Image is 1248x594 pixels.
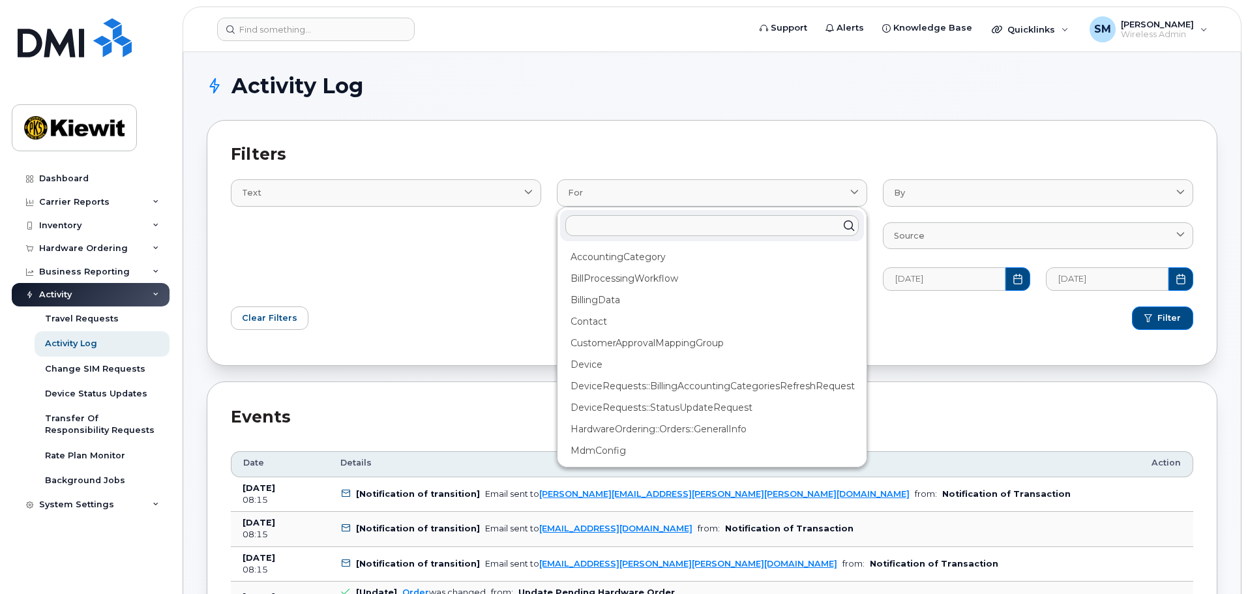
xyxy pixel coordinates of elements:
[568,186,583,199] span: For
[883,179,1193,206] a: By
[560,462,864,483] div: Order
[539,489,910,499] a: [PERSON_NAME][EMAIL_ADDRESS][PERSON_NAME][PERSON_NAME][DOMAIN_NAME]
[243,529,317,541] div: 08:15
[231,306,308,330] button: Clear Filters
[243,457,264,469] span: Date
[560,354,864,376] div: Device
[243,494,317,506] div: 08:15
[698,524,720,533] span: from:
[485,524,692,533] div: Email sent to
[485,489,910,499] div: Email sent to
[243,518,275,527] b: [DATE]
[539,559,837,569] a: [EMAIL_ADDRESS][PERSON_NAME][PERSON_NAME][DOMAIN_NAME]
[340,457,372,469] span: Details
[231,179,541,206] a: Text
[560,440,864,462] div: MdmConfig
[243,553,275,563] b: [DATE]
[243,483,275,493] b: [DATE]
[725,524,854,533] b: Notification of Transaction
[560,290,864,311] div: BillingData
[883,267,1005,291] input: MM/DD/YYYY
[1005,267,1030,291] button: Choose Date
[560,333,864,354] div: CustomerApprovalMappingGroup
[560,311,864,333] div: Contact
[557,179,867,206] a: For
[1168,267,1193,291] button: Choose Date
[539,524,692,533] a: [EMAIL_ADDRESS][DOMAIN_NAME]
[243,564,317,576] div: 08:15
[560,376,864,397] div: DeviceRequests::BillingAccountingCategoriesRefreshRequest
[560,397,864,419] div: DeviceRequests::StatusUpdateRequest
[242,186,261,199] span: Text
[1157,312,1181,324] span: Filter
[842,559,865,569] span: from:
[356,524,480,533] b: [Notification of transition]
[1140,451,1193,477] th: Action
[231,144,1193,164] h2: Filters
[894,230,925,242] span: Source
[356,489,480,499] b: [Notification of transition]
[894,186,905,199] span: By
[356,559,480,569] b: [Notification of transition]
[231,76,363,96] span: Activity Log
[560,246,864,268] div: AccountingCategory
[1191,537,1238,584] iframe: Messenger Launcher
[560,419,864,440] div: HardwareOrdering::Orders::GeneralInfo
[942,489,1071,499] b: Notification of Transaction
[560,268,864,290] div: BillProcessingWorkflow
[915,489,937,499] span: from:
[485,559,837,569] div: Email sent to
[883,222,1193,249] a: Source
[242,312,297,324] span: Clear Filters
[870,559,998,569] b: Notification of Transaction
[1132,306,1193,330] button: Filter
[1046,267,1168,291] input: MM/DD/YYYY
[231,406,1193,429] div: Events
